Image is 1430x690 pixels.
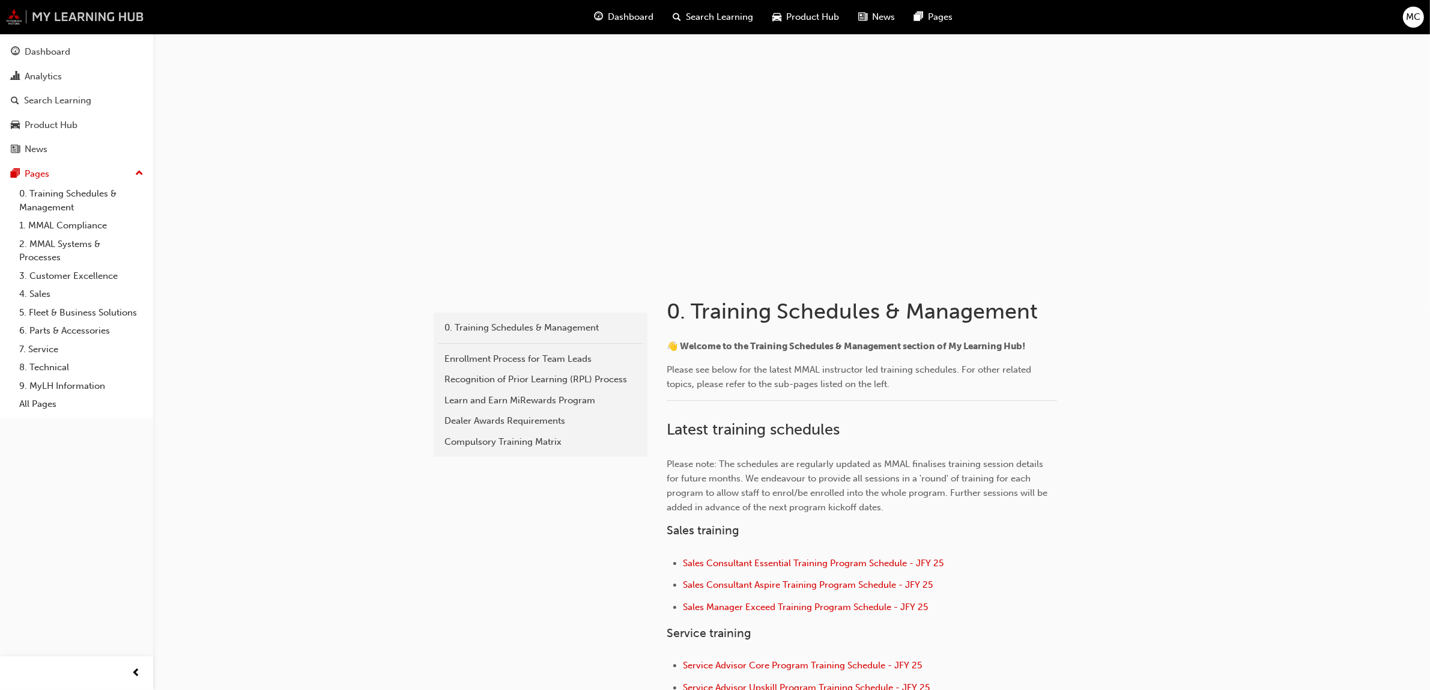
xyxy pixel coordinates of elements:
div: Search Learning [24,94,91,108]
span: news-icon [859,10,868,25]
img: mmal [6,9,144,25]
a: 3. Customer Excellence [14,267,148,285]
a: guage-iconDashboard [585,5,664,29]
a: Sales Consultant Essential Training Program Schedule - JFY 25 [683,558,944,569]
div: Dashboard [25,45,70,59]
div: Product Hub [25,118,77,132]
div: Enrollment Process for Team Leads [444,352,637,366]
span: search-icon [673,10,682,25]
span: chart-icon [11,72,20,82]
a: 0. Training Schedules & Management [14,185,148,216]
button: MC [1403,7,1424,28]
button: Pages [5,163,148,185]
a: Learn and Earn MiRewards Program [438,390,643,411]
div: Learn and Earn MiRewards Program [444,394,637,408]
div: Pages [25,167,49,181]
div: Recognition of Prior Learning (RPL) Process [444,373,637,386]
span: Product Hub [787,10,840,24]
span: pages-icon [915,10,924,25]
span: 👋 Welcome to the Training Schedules & Management section of My Learning Hub! [667,341,1025,352]
span: Sales training [667,524,739,537]
a: 6. Parts & Accessories [14,322,148,340]
span: car-icon [11,120,20,131]
span: Latest training schedules [667,420,840,439]
div: News [25,142,47,156]
a: Sales Manager Exceed Training Program Schedule - JFY 25 [683,602,928,612]
span: search-icon [11,96,19,106]
div: 0. Training Schedules & Management [444,321,637,335]
span: Search Learning [686,10,754,24]
a: car-iconProduct Hub [763,5,849,29]
a: All Pages [14,395,148,414]
a: Product Hub [5,114,148,136]
span: up-icon [135,166,144,182]
button: DashboardAnalyticsSearch LearningProduct HubNews [5,38,148,163]
span: Service training [667,626,751,640]
span: Pages [929,10,953,24]
span: Please note: The schedules are regularly updated as MMAL finalises training session details for f... [667,459,1050,513]
a: news-iconNews [849,5,905,29]
a: search-iconSearch Learning [664,5,763,29]
a: 5. Fleet & Business Solutions [14,304,148,322]
a: Recognition of Prior Learning (RPL) Process [438,369,643,390]
span: MC [1407,10,1421,24]
a: 2. MMAL Systems & Processes [14,235,148,267]
a: 9. MyLH Information [14,377,148,395]
a: Search Learning [5,90,148,112]
a: News [5,138,148,160]
span: pages-icon [11,169,20,180]
span: guage-icon [11,47,20,58]
a: pages-iconPages [905,5,963,29]
span: guage-icon [595,10,604,25]
a: Service Advisor Core Program Training Schedule - JFY 25 [683,660,922,671]
span: prev-icon [132,666,141,681]
a: Enrollment Process for Team Leads [438,349,643,370]
span: car-icon [773,10,782,25]
a: 4. Sales [14,285,148,304]
span: Dashboard [608,10,654,24]
a: Sales Consultant Aspire Training Program Schedule - JFY 25 [683,579,933,590]
a: Analytics [5,66,148,88]
a: Compulsory Training Matrix [438,432,643,453]
a: 8. Technical [14,358,148,377]
div: Dealer Awards Requirements [444,414,637,428]
a: Dashboard [5,41,148,63]
span: News [873,10,895,24]
div: Analytics [25,70,62,84]
a: 1. MMAL Compliance [14,216,148,235]
span: Please see below for the latest MMAL instructor led training schedules. For other related topics,... [667,364,1034,389]
div: Compulsory Training Matrix [444,435,637,449]
h1: 0. Training Schedules & Management [667,298,1061,325]
a: 0. Training Schedules & Management [438,317,643,338]
span: news-icon [11,144,20,155]
a: Dealer Awards Requirements [438,411,643,432]
a: 7. Service [14,340,148,359]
